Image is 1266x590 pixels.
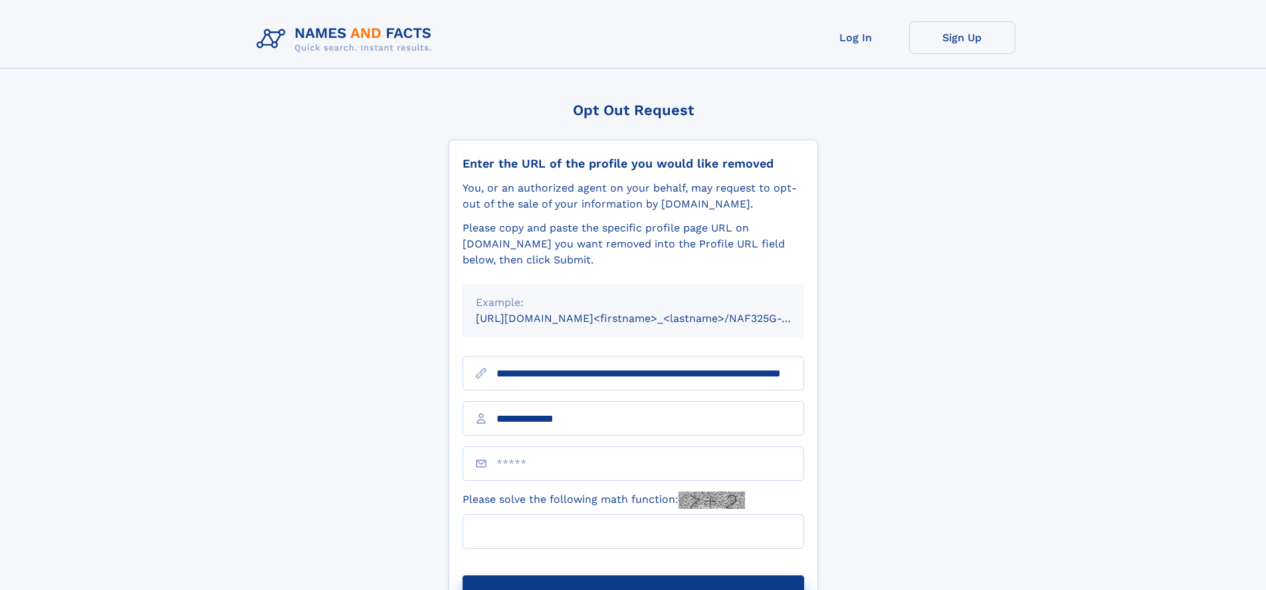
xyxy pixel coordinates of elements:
div: Please copy and paste the specific profile page URL on [DOMAIN_NAME] you want removed into the Pr... [463,220,804,268]
div: Opt Out Request [449,102,818,118]
img: Logo Names and Facts [251,21,443,57]
a: Log In [803,21,909,54]
label: Please solve the following math function: [463,492,745,509]
a: Sign Up [909,21,1015,54]
div: Example: [476,295,791,311]
div: Enter the URL of the profile you would like removed [463,156,804,171]
small: [URL][DOMAIN_NAME]<firstname>_<lastname>/NAF325G-xxxxxxxx [476,312,829,325]
div: You, or an authorized agent on your behalf, may request to opt-out of the sale of your informatio... [463,180,804,212]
